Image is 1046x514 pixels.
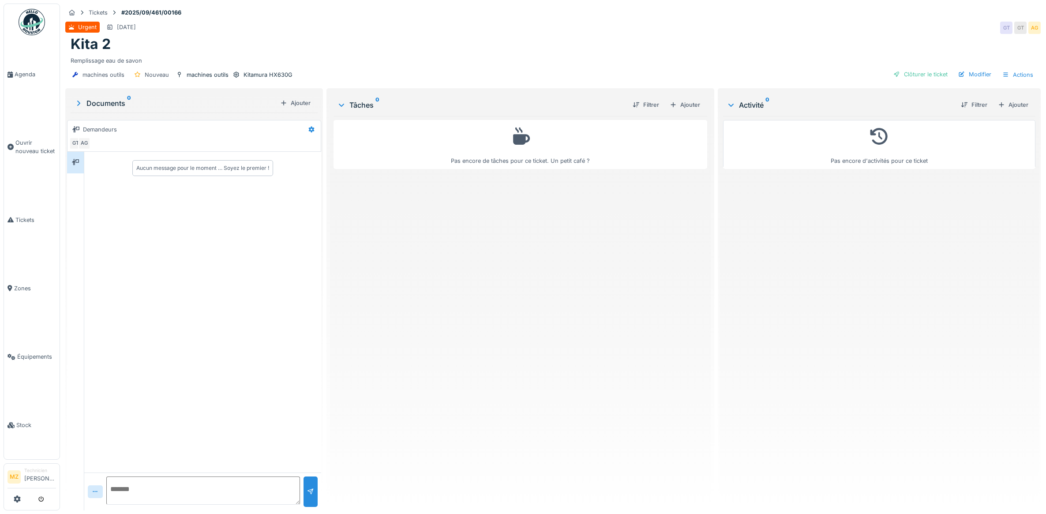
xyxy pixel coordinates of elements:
a: Équipements [4,323,60,391]
div: Tickets [89,8,108,17]
div: Demandeurs [83,125,117,134]
div: Urgent [78,23,97,31]
h1: Kita 2 [71,36,111,53]
span: Équipements [17,353,56,361]
a: Agenda [4,40,60,109]
div: Clôturer le ticket [890,68,951,80]
div: Tâches [337,100,626,110]
a: Stock [4,391,60,459]
span: Tickets [15,216,56,224]
div: Technicien [24,467,56,474]
div: Modifier [955,68,995,80]
div: Nouveau [145,71,169,79]
div: Pas encore de tâches pour ce ticket. Un petit café ? [339,124,702,165]
div: Kitamura HX630G [244,71,292,79]
div: Aucun message pour le moment … Soyez le premier ! [136,164,269,172]
div: GT [69,137,82,150]
span: Stock [16,421,56,429]
div: Pas encore d'activités pour ce ticket [729,124,1030,165]
li: MZ [7,470,21,484]
li: [PERSON_NAME] [24,467,56,486]
sup: 0 [765,100,769,110]
div: Remplissage eau de savon [71,53,1035,65]
a: Ouvrir nouveau ticket [4,109,60,185]
div: [DATE] [117,23,136,31]
sup: 0 [375,100,379,110]
div: machines outils [187,71,229,79]
div: machines outils [82,71,124,79]
strong: #2025/09/461/00166 [118,8,185,17]
a: Zones [4,254,60,323]
span: Agenda [15,70,56,79]
div: Filtrer [629,99,663,111]
div: GT [1000,22,1012,34]
div: Ajouter [994,99,1032,111]
div: Ajouter [666,99,704,111]
a: MZ Technicien[PERSON_NAME] [7,467,56,488]
img: Badge_color-CXgf-gQk.svg [19,9,45,35]
div: Ajouter [277,97,314,109]
div: Activité [727,100,954,110]
div: GT [1014,22,1027,34]
span: Ouvrir nouveau ticket [15,139,56,155]
sup: 0 [127,98,131,109]
div: AG [1028,22,1041,34]
span: Zones [14,284,56,293]
div: AG [78,137,90,150]
div: Actions [998,68,1037,81]
a: Tickets [4,186,60,254]
div: Documents [74,98,277,109]
div: Filtrer [957,99,991,111]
